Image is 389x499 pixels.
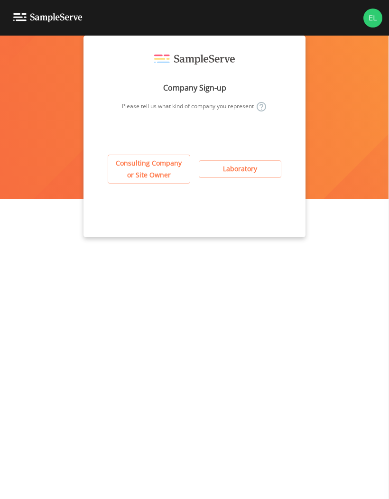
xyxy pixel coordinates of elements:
[122,101,267,112] h3: Please tell us what kind of company you represent
[199,160,281,178] button: Laboratory
[163,84,226,92] h2: Company Sign-up
[108,155,190,184] button: Consulting Companyor Site Owner
[13,13,83,22] img: logo
[363,9,382,28] img: 34ee35b3ad351f2682e718cd8807772f
[154,55,235,65] img: sample serve logo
